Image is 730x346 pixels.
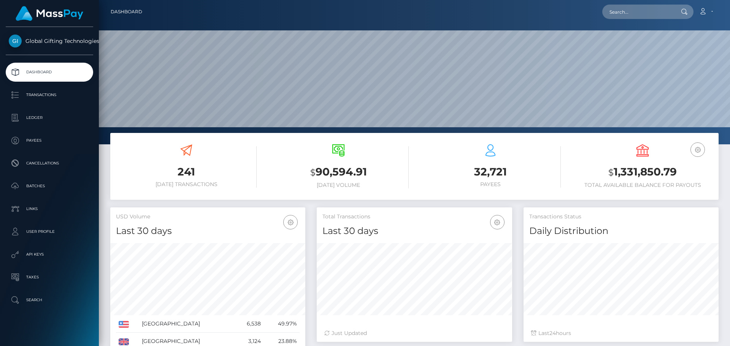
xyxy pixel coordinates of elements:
h6: [DATE] Volume [268,182,409,188]
h4: Last 30 days [322,224,506,238]
h3: 32,721 [420,164,561,179]
img: GB.png [119,338,129,345]
span: 24 [549,330,556,337]
td: 6,538 [234,315,263,333]
p: Dashboard [9,66,90,78]
a: Payees [6,131,93,150]
a: Search [6,291,93,310]
p: Search [9,294,90,306]
h4: Daily Distribution [529,224,713,238]
td: 49.97% [263,315,300,333]
a: Batches [6,177,93,196]
div: Just Updated [324,329,504,337]
img: MassPay Logo [16,6,83,21]
a: Links [6,199,93,218]
p: Transactions [9,89,90,101]
a: Taxes [6,268,93,287]
h4: Last 30 days [116,224,300,238]
a: Dashboard [111,4,142,20]
p: Batches [9,180,90,192]
h3: 90,594.91 [268,164,409,180]
p: Links [9,203,90,215]
p: Cancellations [9,158,90,169]
h3: 1,331,850.79 [572,164,713,180]
small: $ [310,167,316,178]
span: Global Gifting Technologies Inc [6,38,93,44]
input: Search... [602,5,674,19]
a: Cancellations [6,154,93,173]
h6: Total Available Balance for Payouts [572,182,713,188]
p: Payees [9,135,90,146]
h5: USD Volume [116,213,300,221]
h5: Transactions Status [529,213,713,221]
h3: 241 [116,164,257,179]
a: Ledger [6,108,93,127]
h5: Total Transactions [322,213,506,221]
td: [GEOGRAPHIC_DATA] [139,315,234,333]
p: Ledger [9,112,90,123]
p: Taxes [9,272,90,283]
small: $ [608,167,614,178]
div: Last hours [531,329,711,337]
h6: [DATE] Transactions [116,181,257,188]
h6: Payees [420,181,561,188]
a: API Keys [6,245,93,264]
img: US.png [119,321,129,328]
a: User Profile [6,222,93,241]
p: API Keys [9,249,90,260]
a: Dashboard [6,63,93,82]
a: Transactions [6,85,93,104]
img: Global Gifting Technologies Inc [9,35,22,47]
p: User Profile [9,226,90,237]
